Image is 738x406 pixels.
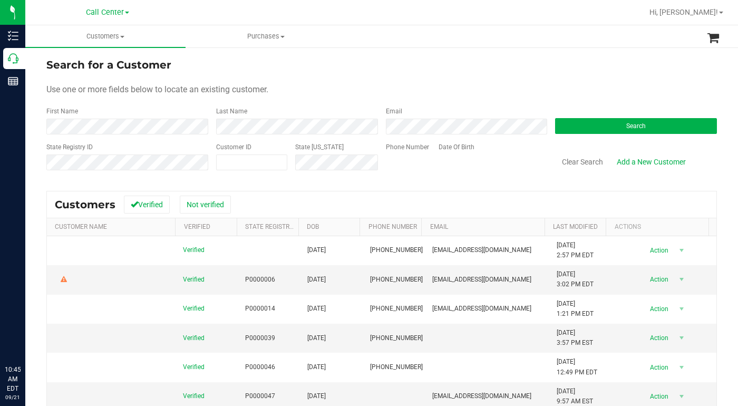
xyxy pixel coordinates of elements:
[430,223,448,230] a: Email
[8,31,18,41] inline-svg: Inventory
[555,153,610,171] button: Clear Search
[245,304,275,314] span: P0000014
[553,223,598,230] a: Last Modified
[5,393,21,401] p: 09/21
[183,304,205,314] span: Verified
[432,245,531,255] span: [EMAIL_ADDRESS][DOMAIN_NAME]
[186,25,346,47] a: Purchases
[180,196,231,214] button: Not verified
[216,142,251,152] label: Customer ID
[370,245,423,255] span: [PHONE_NUMBER]
[46,107,78,116] label: First Name
[641,272,675,287] span: Action
[675,243,688,258] span: select
[368,223,417,230] a: Phone Number
[675,360,688,375] span: select
[46,59,171,71] span: Search for a Customer
[641,389,675,404] span: Action
[557,357,597,377] span: [DATE] 12:49 PM EDT
[186,32,345,41] span: Purchases
[675,389,688,404] span: select
[370,333,423,343] span: [PHONE_NUMBER]
[55,198,115,211] span: Customers
[183,333,205,343] span: Verified
[183,245,205,255] span: Verified
[626,122,646,130] span: Search
[245,223,300,230] a: State Registry Id
[557,269,594,289] span: [DATE] 3:02 PM EDT
[25,32,186,41] span: Customers
[124,196,170,214] button: Verified
[183,275,205,285] span: Verified
[307,391,326,401] span: [DATE]
[307,333,326,343] span: [DATE]
[641,302,675,316] span: Action
[46,84,268,94] span: Use one or more fields below to locate an existing customer.
[59,275,69,285] div: Warning - Level 2
[610,153,693,171] a: Add a New Customer
[432,275,531,285] span: [EMAIL_ADDRESS][DOMAIN_NAME]
[641,360,675,375] span: Action
[307,223,319,230] a: DOB
[386,142,429,152] label: Phone Number
[8,53,18,64] inline-svg: Call Center
[370,362,423,372] span: [PHONE_NUMBER]
[307,245,326,255] span: [DATE]
[55,223,107,230] a: Customer Name
[86,8,124,17] span: Call Center
[641,243,675,258] span: Action
[307,275,326,285] span: [DATE]
[615,223,705,230] div: Actions
[557,240,594,260] span: [DATE] 2:57 PM EDT
[184,223,210,230] a: Verified
[557,328,593,348] span: [DATE] 3:57 PM EST
[245,362,275,372] span: P0000046
[432,391,531,401] span: [EMAIL_ADDRESS][DOMAIN_NAME]
[216,107,247,116] label: Last Name
[675,331,688,345] span: select
[295,142,344,152] label: State [US_STATE]
[370,275,423,285] span: [PHONE_NUMBER]
[183,362,205,372] span: Verified
[245,333,275,343] span: P0000039
[25,25,186,47] a: Customers
[183,391,205,401] span: Verified
[386,107,402,116] label: Email
[557,299,594,319] span: [DATE] 1:21 PM EDT
[245,275,275,285] span: P0000006
[8,76,18,86] inline-svg: Reports
[649,8,718,16] span: Hi, [PERSON_NAME]!
[245,391,275,401] span: P0000047
[370,304,423,314] span: [PHONE_NUMBER]
[641,331,675,345] span: Action
[675,302,688,316] span: select
[675,272,688,287] span: select
[439,142,474,152] label: Date Of Birth
[5,365,21,393] p: 10:45 AM EDT
[432,304,531,314] span: [EMAIL_ADDRESS][DOMAIN_NAME]
[555,118,717,134] button: Search
[307,304,326,314] span: [DATE]
[46,142,93,152] label: State Registry ID
[307,362,326,372] span: [DATE]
